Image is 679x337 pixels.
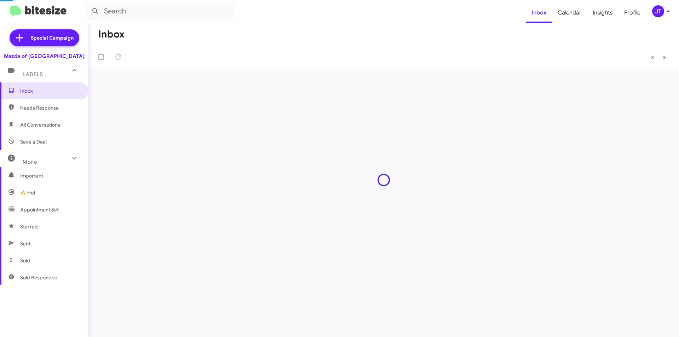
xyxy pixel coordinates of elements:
[23,71,43,77] span: Labels
[587,2,619,23] a: Insights
[20,104,80,111] span: Needs Response
[10,29,79,46] a: Special Campaign
[552,2,587,23] a: Calendar
[650,53,654,62] span: «
[619,2,646,23] a: Profile
[20,274,58,281] span: Sold Responded
[646,50,671,64] nav: Page navigation example
[23,159,37,165] span: More
[526,2,552,23] a: Inbox
[20,223,38,230] span: Starred
[20,172,80,179] span: Important
[31,34,74,41] span: Special Campaign
[658,50,671,64] button: Next
[662,53,666,62] span: »
[4,53,85,60] div: Mazda of [GEOGRAPHIC_DATA]
[20,87,80,94] span: Inbox
[646,5,671,17] button: JT
[646,50,658,64] button: Previous
[652,5,664,17] div: JT
[20,257,30,264] span: Sold
[86,3,234,20] input: Search
[20,206,59,213] span: Appointment Set
[20,240,30,247] span: Sent
[20,189,35,196] span: 🔥 Hot
[98,29,124,40] h1: Inbox
[20,121,60,128] span: All Conversations
[20,138,47,145] span: Save a Deal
